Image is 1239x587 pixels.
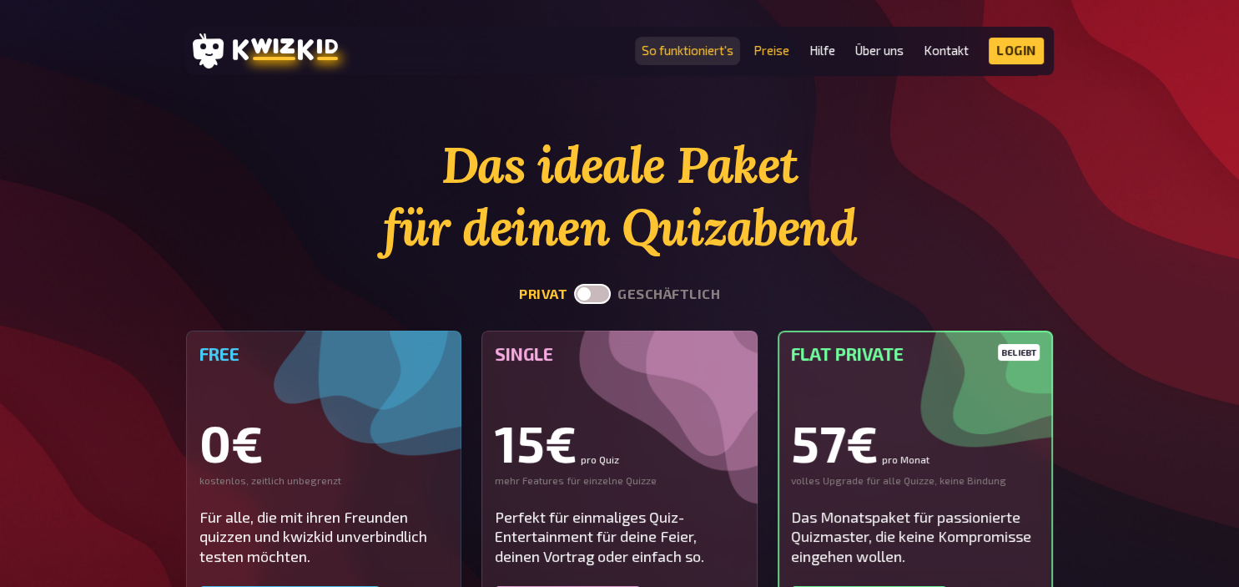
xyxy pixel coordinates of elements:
[855,43,904,58] a: Über uns
[199,417,449,468] div: 0€
[791,417,1040,468] div: 57€
[519,286,567,302] button: privat
[791,344,1040,364] h5: Flat Private
[199,474,449,488] div: kostenlos, zeitlich unbegrenzt
[753,43,789,58] a: Preise
[581,454,619,464] small: pro Quiz
[186,134,1054,259] h1: Das ideale Paket für deinen Quizabend
[642,43,733,58] a: So funktioniert's
[809,43,835,58] a: Hilfe
[199,508,449,566] div: Für alle, die mit ihren Freunden quizzen und kwizkid unverbindlich testen möchten.
[495,417,744,468] div: 15€
[791,508,1040,566] div: Das Monatspaket für passionierte Quizmaster, die keine Kompromisse eingehen wollen.
[882,454,929,464] small: pro Monat
[617,286,720,302] button: geschäftlich
[791,474,1040,488] div: volles Upgrade für alle Quizze, keine Bindung
[495,344,744,364] h5: Single
[989,38,1044,64] a: Login
[924,43,969,58] a: Kontakt
[495,474,744,488] div: mehr Features für einzelne Quizze
[495,508,744,566] div: Perfekt für einmaliges Quiz-Entertainment für deine Feier, deinen Vortrag oder einfach so.
[199,344,449,364] h5: Free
